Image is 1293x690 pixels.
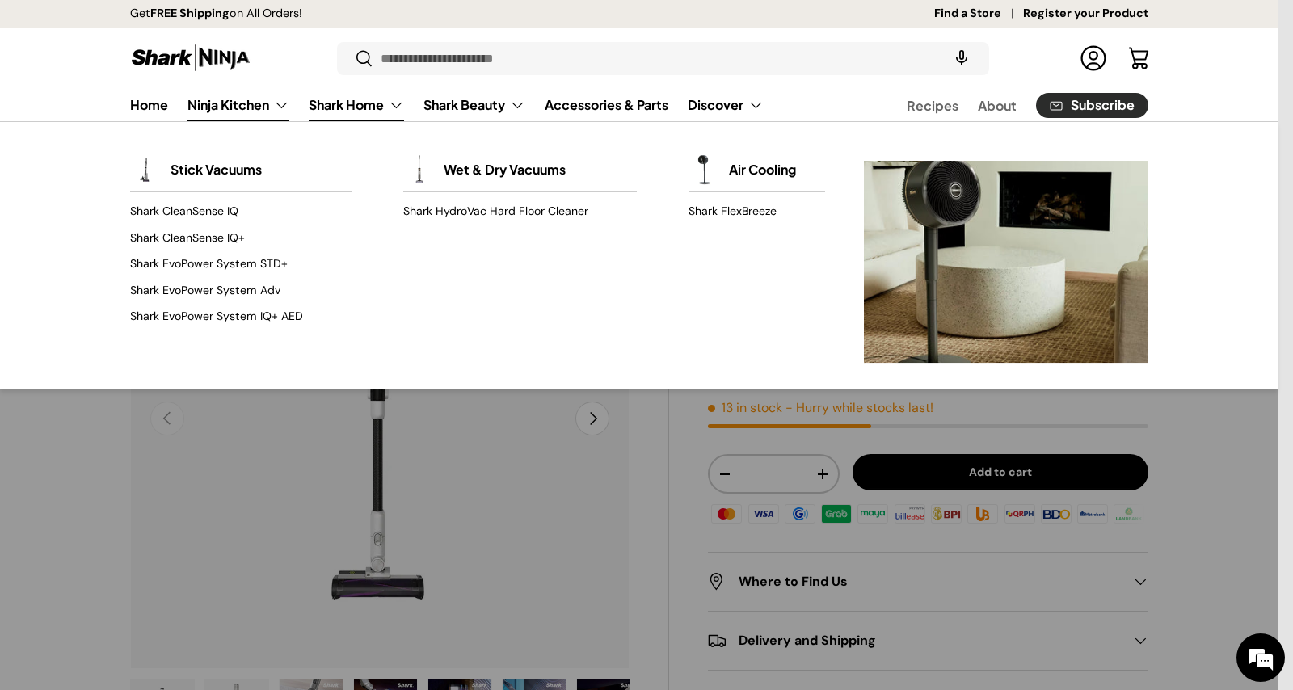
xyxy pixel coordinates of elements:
[178,89,299,121] summary: Ninja Kitchen
[8,441,308,498] textarea: Type your message and hit 'Enter'
[265,8,304,47] div: Minimize live chat window
[299,89,414,121] summary: Shark Home
[936,40,988,76] speech-search-button: Search by voice
[545,89,668,120] a: Accessories & Parts
[130,42,251,74] img: Shark Ninja Philippines
[1036,93,1148,118] a: Subscribe
[1023,5,1148,23] a: Register your Product
[1071,99,1135,111] span: Subscribe
[414,89,535,121] summary: Shark Beauty
[94,204,223,367] span: We're online!
[130,5,302,23] p: Get on All Orders!
[678,89,773,121] summary: Discover
[907,90,958,121] a: Recipes
[978,90,1017,121] a: About
[130,89,764,121] nav: Primary
[868,89,1148,121] nav: Secondary
[150,6,230,20] strong: FREE Shipping
[130,89,168,120] a: Home
[84,90,272,111] div: Chat with us now
[934,5,1023,23] a: Find a Store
